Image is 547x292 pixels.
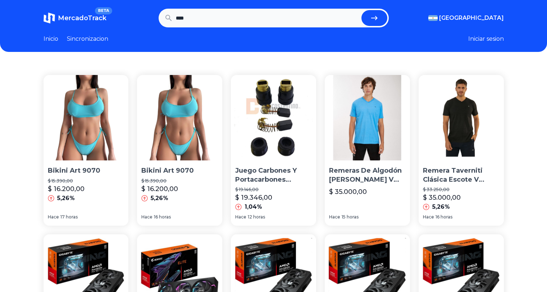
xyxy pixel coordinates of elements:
[48,184,85,194] p: $ 16.200,00
[151,194,168,203] p: 5,26%
[439,14,504,22] span: [GEOGRAPHIC_DATA]
[67,35,108,43] a: Sincronizacion
[141,214,152,220] span: Hace
[141,166,218,175] p: Bikini Art 9070
[48,166,124,175] p: Bikini Art 9070
[419,75,504,226] a: Remera Taverniti Clásica Escote V Gamuzada Lisa Art. 9070Remera Taverniti Clásica Escote V Gamuza...
[468,35,504,43] button: Iniciar sesion
[137,75,222,160] img: Bikini Art 9070
[329,187,367,197] p: $ 35.000,00
[428,15,438,21] img: Argentina
[141,178,218,184] p: $ 15.390,00
[44,75,129,160] img: Bikini Art 9070
[235,187,312,193] p: $ 19.146,00
[423,187,500,193] p: $ 33.250,00
[325,75,410,160] img: Remeras De Algodón Cuello V Taverniti, 9070
[231,75,316,160] img: Juego Carbones Y Portacarbones Pulidora Skil 9070 Original
[329,166,406,184] p: Remeras De Algodón [PERSON_NAME] V Taverniti, 9070
[423,214,434,220] span: Hace
[57,194,75,203] p: 5,26%
[141,184,178,194] p: $ 16.200,00
[60,214,78,220] span: 17 horas
[325,75,410,226] a: Remeras De Algodón Cuello V Taverniti, 9070Remeras De Algodón [PERSON_NAME] V Taverniti, 9070$ 35...
[44,12,55,24] img: MercadoTrack
[248,214,265,220] span: 12 horas
[231,75,316,226] a: Juego Carbones Y Portacarbones Pulidora Skil 9070 Original Juego Carbones Y Portacarbones Pulidor...
[428,14,504,22] button: [GEOGRAPHIC_DATA]
[58,14,106,22] span: MercadoTrack
[235,193,272,203] p: $ 19.346,00
[95,7,112,14] span: BETA
[423,166,500,184] p: Remera Taverniti Clásica Escote V Gamuzada [PERSON_NAME] Art. 9070
[432,203,450,211] p: 5,26%
[48,214,59,220] span: Hace
[436,214,452,220] span: 16 horas
[44,75,129,226] a: Bikini Art 9070Bikini Art 9070$ 15.390,00$ 16.200,005,26%Hace17 horas
[48,178,124,184] p: $ 15.390,00
[342,214,359,220] span: 15 horas
[235,166,312,184] p: Juego Carbones Y Portacarbones Pulidora Skil 9070 Original
[154,214,171,220] span: 16 horas
[329,214,340,220] span: Hace
[44,12,106,24] a: MercadoTrackBETA
[419,75,504,160] img: Remera Taverniti Clásica Escote V Gamuzada Lisa Art. 9070
[235,214,246,220] span: Hace
[245,203,262,211] p: 1,04%
[44,35,58,43] a: Inicio
[423,193,461,203] p: $ 35.000,00
[137,75,222,226] a: Bikini Art 9070Bikini Art 9070$ 15.390,00$ 16.200,005,26%Hace16 horas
